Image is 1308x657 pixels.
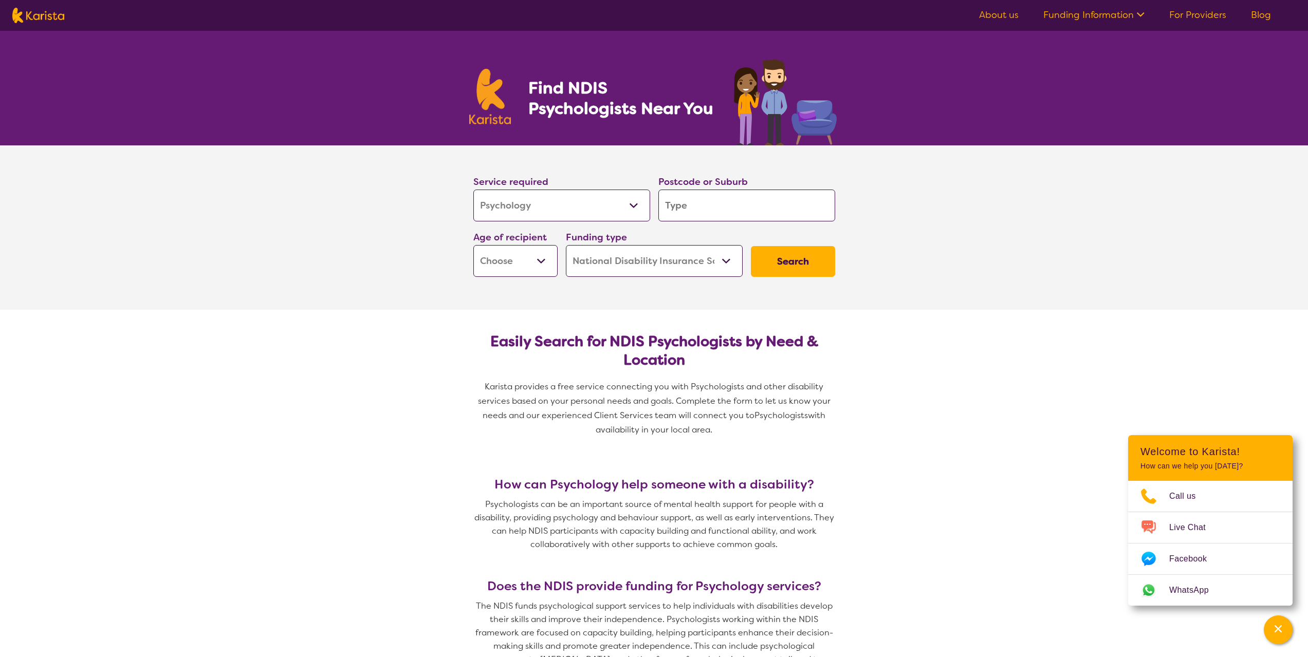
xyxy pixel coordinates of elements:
[469,477,839,492] h3: How can Psychology help someone with a disability?
[979,9,1019,21] a: About us
[482,332,827,369] h2: Easily Search for NDIS Psychologists by Need & Location
[1169,551,1219,567] span: Facebook
[528,78,719,119] h1: Find NDIS Psychologists Near You
[1128,481,1293,606] ul: Choose channel
[658,176,748,188] label: Postcode or Suburb
[1169,489,1208,504] span: Call us
[566,231,627,243] label: Funding type
[12,8,64,23] img: Karista logo
[1169,520,1218,535] span: Live Chat
[1251,9,1271,21] a: Blog
[469,69,511,124] img: Karista logo
[658,190,835,221] input: Type
[473,231,547,243] label: Age of recipient
[473,176,548,188] label: Service required
[1264,615,1293,644] button: Channel Menu
[754,410,808,421] span: Psychologists
[730,55,839,145] img: psychology
[1169,583,1221,598] span: WhatsApp
[1140,462,1280,471] p: How can we help you [DATE]?
[469,498,839,551] p: Psychologists can be an important source of mental health support for people with a disability, p...
[478,381,833,421] span: Karista provides a free service connecting you with Psychologists and other disability services b...
[1169,9,1226,21] a: For Providers
[1128,435,1293,606] div: Channel Menu
[469,579,839,593] h3: Does the NDIS provide funding for Psychology services?
[1140,445,1280,458] h2: Welcome to Karista!
[1128,575,1293,606] a: Web link opens in a new tab.
[1043,9,1145,21] a: Funding Information
[751,246,835,277] button: Search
